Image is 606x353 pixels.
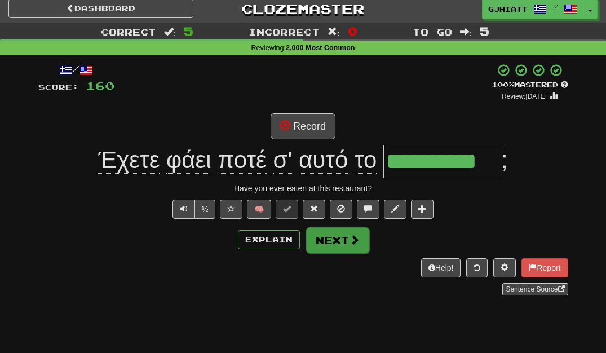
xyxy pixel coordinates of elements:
[328,27,340,37] span: :
[86,78,114,92] span: 160
[303,200,325,219] button: Reset to 0% Mastered (alt+r)
[492,80,514,89] span: 100 %
[502,92,547,100] small: Review: [DATE]
[306,227,369,253] button: Next
[172,200,195,219] button: Play sentence audio (ctl+space)
[488,4,528,14] span: gjhiatt
[502,283,568,295] a: Sentence Source
[357,200,379,219] button: Discuss sentence (alt+u)
[501,147,508,173] span: ;
[194,200,216,219] button: ½
[164,27,176,37] span: :
[38,183,568,194] div: Have you ever eaten at this restaurant?
[384,200,406,219] button: Edit sentence (alt+d)
[480,24,489,38] span: 5
[170,200,216,219] div: Text-to-speech controls
[492,80,568,90] div: Mastered
[271,113,335,139] button: Record
[38,82,79,92] span: Score:
[421,258,461,277] button: Help!
[413,26,452,37] span: To go
[348,24,357,38] span: 0
[299,147,348,174] span: αυτό
[98,147,160,174] span: Έχετε
[101,26,156,37] span: Correct
[460,27,472,37] span: :
[330,200,352,219] button: Ignore sentence (alt+i)
[166,147,211,174] span: φάει
[247,200,271,219] button: 🧠
[552,3,558,11] span: /
[238,230,300,249] button: Explain
[276,200,298,219] button: Set this sentence to 100% Mastered (alt+m)
[220,200,242,219] button: Favorite sentence (alt+f)
[184,24,193,38] span: 5
[218,147,266,174] span: ποτέ
[249,26,320,37] span: Incorrect
[355,147,377,174] span: το
[521,258,568,277] button: Report
[273,147,292,174] span: σ'
[286,44,355,52] strong: 2,000 Most Common
[38,63,114,77] div: /
[411,200,434,219] button: Add to collection (alt+a)
[466,258,488,277] button: Round history (alt+y)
